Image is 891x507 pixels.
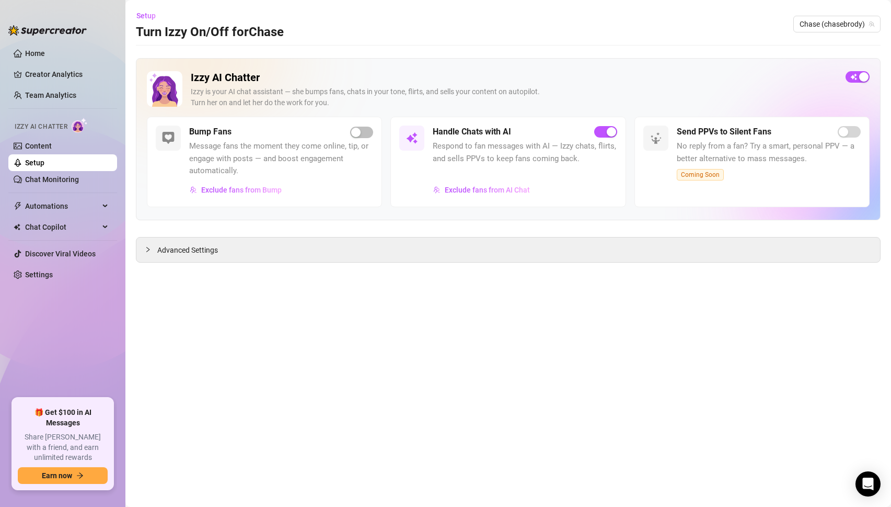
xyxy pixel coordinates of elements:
img: svg%3e [433,186,441,194]
span: Earn now [42,471,72,480]
img: svg%3e [406,132,418,144]
span: Chat Copilot [25,219,99,235]
a: Creator Analytics [25,66,109,83]
span: Advanced Settings [157,244,218,256]
img: Chat Copilot [14,223,20,231]
span: arrow-right [76,472,84,479]
a: Content [25,142,52,150]
span: team [869,21,875,27]
span: Chase (chasebrody) [800,16,874,32]
h3: Turn Izzy On/Off for Chase [136,24,284,41]
span: Setup [136,12,156,20]
a: Home [25,49,45,58]
img: svg%3e [650,132,662,144]
div: Open Intercom Messenger [855,471,881,497]
span: Exclude fans from Bump [201,186,282,194]
h2: Izzy AI Chatter [191,71,837,84]
h5: Send PPVs to Silent Fans [677,126,771,138]
button: Exclude fans from Bump [189,182,282,198]
span: Izzy AI Chatter [15,122,67,132]
span: Message fans the moment they come online, tip, or engage with posts — and boost engagement automa... [189,140,373,177]
img: Izzy AI Chatter [147,71,182,107]
a: Setup [25,159,44,167]
img: AI Chatter [72,118,88,133]
a: Settings [25,271,53,279]
img: svg%3e [190,186,197,194]
span: Share [PERSON_NAME] with a friend, and earn unlimited rewards [18,432,108,463]
span: No reply from a fan? Try a smart, personal PPV — a better alternative to mass messages. [677,140,861,165]
span: thunderbolt [14,202,22,210]
a: Discover Viral Videos [25,250,96,258]
span: Respond to fan messages with AI — Izzy chats, flirts, and sells PPVs to keep fans coming back. [433,140,617,165]
div: collapsed [145,244,157,255]
a: Team Analytics [25,91,76,99]
span: Coming Soon [677,169,724,181]
a: Chat Monitoring [25,175,79,184]
span: collapsed [145,246,151,253]
h5: Bump Fans [189,126,232,138]
div: Izzy is your AI chat assistant — she bumps fans, chats in your tone, flirts, and sells your conte... [191,86,837,108]
img: logo-BBDzfeDw.svg [8,25,87,36]
h5: Handle Chats with AI [433,126,511,138]
button: Earn nowarrow-right [18,467,108,484]
img: svg%3e [162,132,175,144]
button: Exclude fans from AI Chat [433,182,530,198]
button: Setup [136,7,164,24]
span: Exclude fans from AI Chat [445,186,530,194]
span: Automations [25,198,99,215]
span: 🎁 Get $100 in AI Messages [18,408,108,428]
